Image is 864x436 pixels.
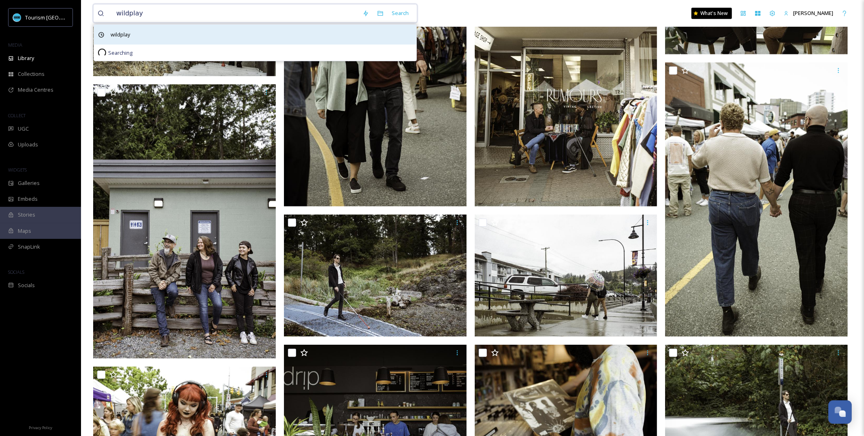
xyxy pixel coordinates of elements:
span: SOCIALS [8,269,24,275]
img: TN Aug 2024 prt 67.jpg [284,215,467,337]
span: Socials [18,281,35,289]
input: Search your library [112,4,358,22]
span: Media Centres [18,86,53,94]
span: Uploads [18,141,38,148]
span: COLLECT [8,112,26,118]
span: MEDIA [8,42,22,48]
img: TN Aug 2024 prt 78.jpg [475,215,657,337]
button: Open Chat [828,400,852,424]
a: What's New [691,8,732,19]
span: Searching [108,49,132,57]
span: Maps [18,227,31,235]
img: TN Aug 2024 prt 66.jpg [93,84,276,359]
span: WIDGETS [8,167,27,173]
span: Library [18,54,34,62]
span: SnapLink [18,243,40,251]
span: Privacy Policy [29,425,52,430]
a: Privacy Policy [29,422,52,432]
span: Embeds [18,195,38,203]
img: tourism_nanaimo_logo.jpeg [13,13,21,21]
div: Search [388,5,413,21]
span: [PERSON_NAME] [793,9,833,17]
span: Stories [18,211,35,219]
span: Tourism [GEOGRAPHIC_DATA] [25,13,98,21]
span: UGC [18,125,29,133]
span: Galleries [18,179,40,187]
span: wildplay [107,29,134,41]
span: Collections [18,70,45,78]
a: [PERSON_NAME] [780,5,837,21]
img: TN Aug 2024 prt 58.jpg [665,62,848,337]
